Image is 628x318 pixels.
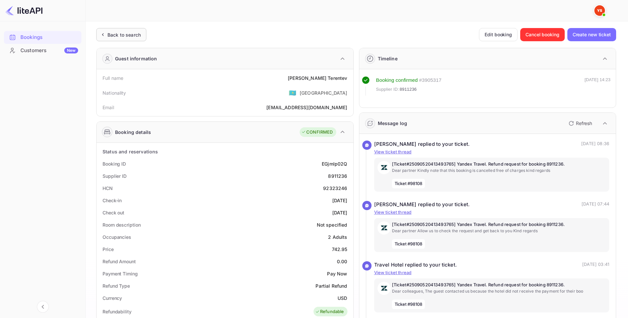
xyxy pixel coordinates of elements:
div: Customers [20,47,78,54]
div: 742.95 [332,246,347,253]
div: HCN [103,185,113,192]
p: View ticket thread [374,270,610,276]
div: Not specified [317,221,347,228]
div: Message log [378,120,407,127]
p: Dear partner Kindly note that this booking is cancelled free of charges kind regards [392,168,606,174]
div: [PERSON_NAME] replied to your ticket. [374,141,470,148]
p: [Ticket#25090520413493765] Yandex Travel. Refund request for booking 8911236. [392,221,606,228]
div: Pay Now [327,270,347,277]
div: Refund Type [103,282,130,289]
div: Travel Hotel replied to your ticket. [374,261,457,269]
div: Partial Refund [315,282,347,289]
div: Refundable [315,308,344,315]
div: Bookings [4,31,81,44]
button: Refresh [565,118,595,129]
span: Supplier ID: [376,86,399,93]
div: [PERSON_NAME] replied to your ticket. [374,201,470,208]
img: AwvSTEc2VUhQAAAAAElFTkSuQmCC [377,161,391,174]
div: Supplier ID [103,173,127,179]
p: Refresh [576,120,592,127]
div: [PERSON_NAME] Terentev [288,75,347,81]
div: CustomersNew [4,44,81,57]
button: Create new ticket [567,28,616,41]
span: 8911236 [400,86,417,93]
div: Booking details [115,129,151,136]
div: [DATE] 14:23 [584,77,611,96]
p: View ticket thread [374,209,610,216]
p: [DATE] 03:41 [582,261,609,269]
div: Bookings [20,34,78,41]
img: AwvSTEc2VUhQAAAAAElFTkSuQmCC [377,221,391,235]
p: Dear colleagues, The guest contacted us because the hotel did not receive the payment for their boo [392,288,606,294]
span: Ticket #98108 [392,179,425,189]
p: [Ticket#25090520413493765] Yandex Travel. Refund request for booking 8911236. [392,282,606,288]
div: Guest information [115,55,157,62]
div: Full name [103,75,123,81]
button: Collapse navigation [37,301,49,313]
div: Currency [103,295,122,302]
span: Ticket #98108 [392,300,425,309]
div: Room description [103,221,140,228]
div: Email [103,104,114,111]
div: Nationality [103,89,126,96]
p: [DATE] 07:44 [582,201,609,208]
a: Bookings [4,31,81,43]
div: [DATE] [332,209,347,216]
img: AwvSTEc2VUhQAAAAAElFTkSuQmCC [377,282,391,295]
button: Edit booking [479,28,518,41]
p: View ticket thread [374,149,610,155]
div: Back to search [107,31,141,38]
div: 0.00 [337,258,347,265]
button: Cancel booking [520,28,565,41]
div: CONFIRMED [301,129,333,136]
div: Occupancies [103,234,131,240]
div: Price [103,246,114,253]
div: USD [338,295,347,302]
a: CustomersNew [4,44,81,56]
div: Refundability [103,308,132,315]
div: EGjmlp02Q [322,160,347,167]
span: Ticket #98108 [392,239,425,249]
div: Booking ID [103,160,126,167]
div: 8911236 [328,173,347,179]
div: [GEOGRAPHIC_DATA] [300,89,347,96]
div: Timeline [378,55,398,62]
div: Payment Timing [103,270,138,277]
div: Refund Amount [103,258,136,265]
div: Status and reservations [103,148,158,155]
img: Yandex Support [594,5,605,16]
div: [DATE] [332,197,347,204]
p: [Ticket#25090520413493765] Yandex Travel. Refund request for booking 8911236. [392,161,606,168]
div: 2 Adults [328,234,347,240]
div: # 3905317 [419,77,441,84]
div: [EMAIL_ADDRESS][DOMAIN_NAME] [266,104,347,111]
div: Booking confirmed [376,77,418,84]
p: Dear partner Allow us to check the request and get back to you Kind regards [392,228,606,234]
div: New [64,48,78,53]
div: Check-in [103,197,122,204]
div: Check out [103,209,124,216]
p: [DATE] 08:36 [581,141,609,148]
img: LiteAPI logo [5,5,43,16]
span: United States [289,87,296,99]
div: 92323246 [323,185,347,192]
